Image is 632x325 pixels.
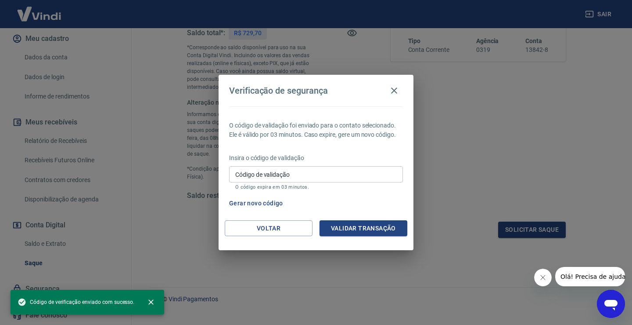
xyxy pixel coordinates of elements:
button: close [141,292,161,312]
iframe: Fechar mensagem [534,269,552,286]
button: Validar transação [320,220,407,237]
span: Olá! Precisa de ajuda? [5,6,74,13]
iframe: Botão para abrir a janela de mensagens [597,290,625,318]
iframe: Mensagem da empresa [555,267,625,286]
p: O código expira em 03 minutos. [235,184,397,190]
h4: Verificação de segurança [229,85,328,96]
p: O código de validação foi enviado para o contato selecionado. Ele é válido por 03 minutos. Caso e... [229,121,403,139]
button: Gerar novo código [226,195,287,212]
button: Voltar [225,220,312,237]
p: Insira o código de validação [229,153,403,163]
span: Código de verificação enviado com sucesso. [18,298,134,307]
